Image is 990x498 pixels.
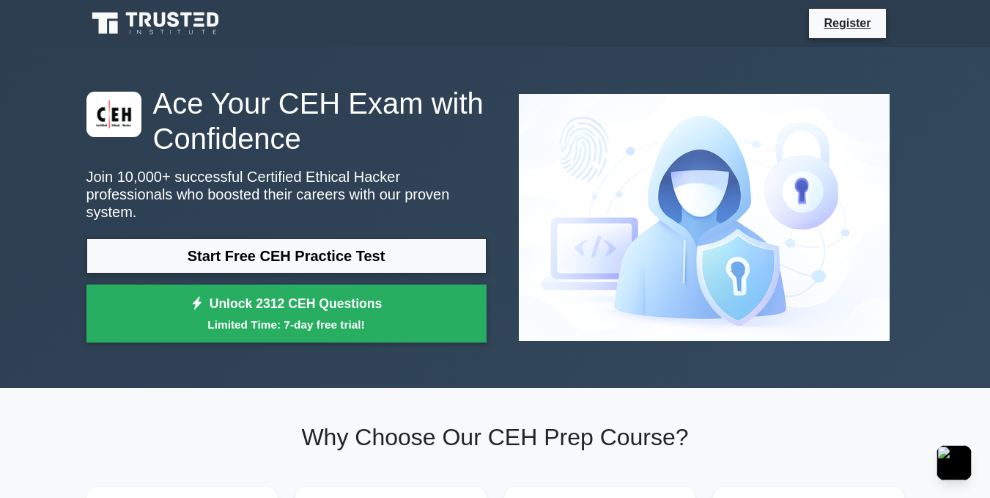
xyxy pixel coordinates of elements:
h1: Ace Your CEH Exam with Confidence [86,86,487,156]
img: Certified Ethical Hacker Preview [507,82,901,353]
small: Limited Time: 7-day free trial! [105,316,468,333]
p: Join 10,000+ successful Certified Ethical Hacker professionals who boosted their careers with our... [86,168,487,221]
a: Start Free CEH Practice Test [86,238,487,274]
a: Unlock 2312 CEH QuestionsLimited Time: 7-day free trial! [86,285,487,343]
a: Register [815,14,879,32]
h2: Why Choose Our CEH Prep Course? [86,423,904,451]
